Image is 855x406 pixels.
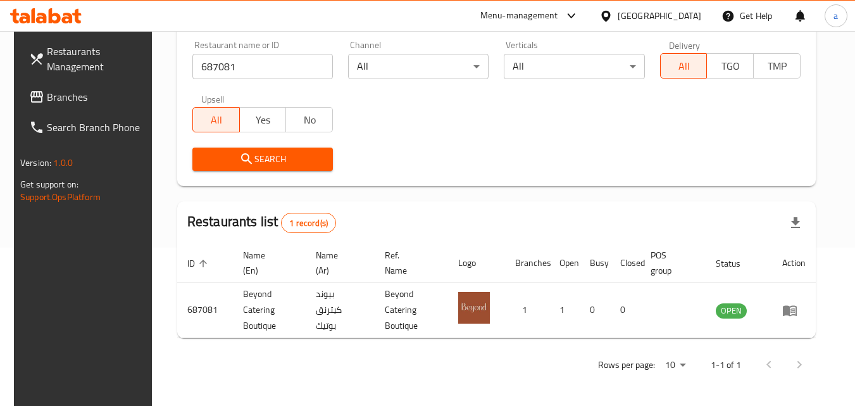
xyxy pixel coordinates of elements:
[245,111,282,129] span: Yes
[177,282,233,338] td: 687081
[20,189,101,205] a: Support.OpsPlatform
[716,256,757,271] span: Status
[187,256,211,271] span: ID
[448,244,505,282] th: Logo
[281,213,336,233] div: Total records count
[716,303,747,318] span: OPEN
[772,244,816,282] th: Action
[285,107,333,132] button: No
[458,292,490,324] img: Beyond Catering Boutique
[505,244,549,282] th: Branches
[505,282,549,338] td: 1
[243,248,291,278] span: Name (En)
[610,244,640,282] th: Closed
[660,356,690,375] div: Rows per page:
[47,120,147,135] span: Search Branch Phone
[706,53,754,79] button: TGO
[580,244,610,282] th: Busy
[375,282,448,338] td: Beyond Catering Boutique
[348,54,489,79] div: All
[187,212,336,233] h2: Restaurants list
[660,53,708,79] button: All
[19,36,157,82] a: Restaurants Management
[177,244,816,338] table: enhanced table
[480,8,558,23] div: Menu-management
[711,357,741,373] p: 1-1 of 1
[669,41,701,49] label: Delivery
[19,112,157,143] a: Search Branch Phone
[385,248,433,278] span: Ref. Name
[618,9,701,23] div: [GEOGRAPHIC_DATA]
[651,248,690,278] span: POS group
[239,107,287,132] button: Yes
[203,151,323,167] span: Search
[20,176,78,193] span: Get support on:
[712,57,749,75] span: TGO
[201,94,225,103] label: Upsell
[20,155,51,171] span: Version:
[504,54,644,79] div: All
[610,282,640,338] td: 0
[549,282,580,338] td: 1
[291,111,328,129] span: No
[192,148,333,171] button: Search
[192,107,240,132] button: All
[833,9,838,23] span: a
[598,357,655,373] p: Rows per page:
[282,217,335,229] span: 1 record(s)
[759,57,796,75] span: TMP
[47,89,147,105] span: Branches
[53,155,73,171] span: 1.0.0
[753,53,801,79] button: TMP
[316,248,359,278] span: Name (Ar)
[233,282,306,338] td: Beyond Catering Boutique
[549,244,580,282] th: Open
[780,208,811,238] div: Export file
[782,303,806,318] div: Menu
[19,82,157,112] a: Branches
[306,282,374,338] td: بيوند كيترنق بوتيك
[198,111,235,129] span: All
[192,54,333,79] input: Search for restaurant name or ID..
[580,282,610,338] td: 0
[666,57,702,75] span: All
[47,44,147,74] span: Restaurants Management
